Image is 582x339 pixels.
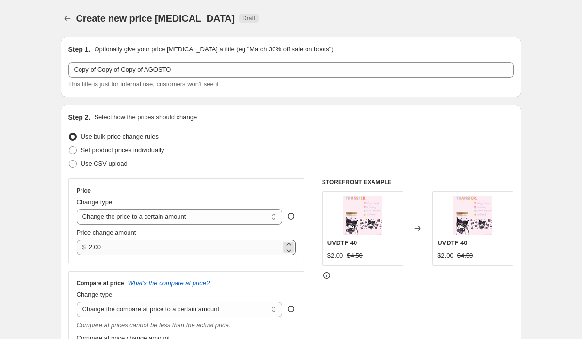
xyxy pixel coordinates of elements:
input: 80.00 [89,240,281,255]
span: Create new price [MEDICAL_DATA] [76,13,235,24]
span: Change type [77,291,113,298]
div: help [286,211,296,221]
h6: STOREFRONT EXAMPLE [322,178,514,186]
span: Use CSV upload [81,160,128,167]
img: 21_80x.png [343,196,382,235]
h2: Step 2. [68,113,91,122]
span: UVDTF 40 [437,239,467,246]
p: Select how the prices should change [94,113,197,122]
img: 21_80x.png [453,196,492,235]
span: $ [82,243,86,251]
span: Change type [77,198,113,206]
h3: Compare at price [77,279,124,287]
strike: $4.50 [347,251,363,260]
span: UVDTF 40 [327,239,357,246]
div: $2.00 [327,251,343,260]
div: help [286,304,296,314]
h3: Price [77,187,91,194]
button: What's the compare at price? [128,279,210,287]
input: 30% off holiday sale [68,62,514,78]
button: Price change jobs [61,12,74,25]
span: Use bulk price change rules [81,133,159,140]
span: Draft [242,15,255,22]
div: $2.00 [437,251,453,260]
p: Optionally give your price [MEDICAL_DATA] a title (eg "March 30% off sale on boots") [94,45,333,54]
strike: $4.50 [457,251,473,260]
span: This title is just for internal use, customers won't see it [68,81,219,88]
h2: Step 1. [68,45,91,54]
span: Price change amount [77,229,136,236]
span: Set product prices individually [81,146,164,154]
i: Compare at prices cannot be less than the actual price. [77,322,231,329]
